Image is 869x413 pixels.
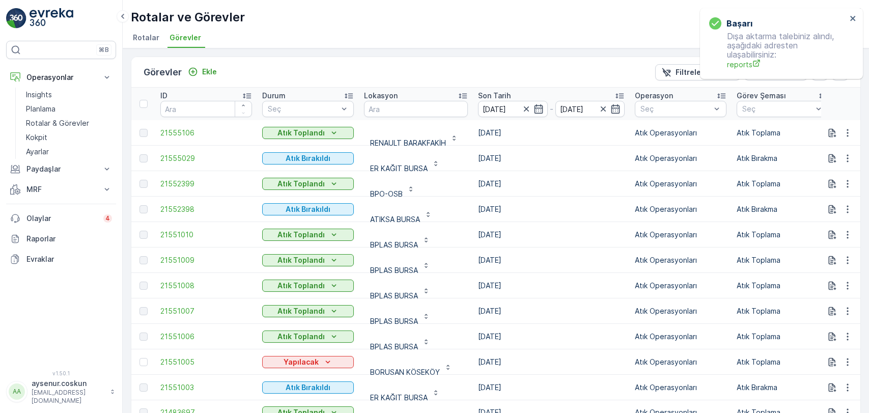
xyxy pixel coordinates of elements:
[635,357,726,367] p: Atık Operasyonları
[26,90,52,100] p: Insights
[370,214,420,225] p: ATIKSA BURSA
[6,249,116,269] a: Evraklar
[160,230,252,240] a: 21551010
[262,331,354,343] button: Atık Toplandı
[635,281,726,291] p: Atık Operasyonları
[160,306,252,316] a: 21551007
[26,184,96,195] p: MRF
[139,231,148,239] div: Toggle Row Selected
[160,204,252,214] span: 21552398
[370,189,403,199] p: BPO-OSB
[160,128,252,138] a: 21555106
[737,128,828,138] p: Atık Toplama
[370,240,418,250] p: BPLAS BURSA
[635,332,726,342] p: Atık Operasyonları
[655,64,740,80] button: Filtreleri temizle
[262,152,354,164] button: Atık Bırakıldı
[277,281,325,291] p: Atık Toplandı
[364,328,436,345] button: BPLAS BURSA
[473,247,630,273] td: [DATE]
[635,128,726,138] p: Atık Operasyonları
[6,208,116,229] a: Olaylar4
[160,101,252,117] input: Ara
[364,252,436,268] button: BPLAS BURSA
[478,101,548,117] input: dd/mm/yyyy
[262,229,354,241] button: Atık Toplandı
[133,33,159,43] span: Rotalar
[22,130,116,145] a: Kokpit
[160,91,167,101] p: ID
[635,179,726,189] p: Atık Operasyonları
[262,381,354,394] button: Atık Bırakıldı
[635,230,726,240] p: Atık Operasyonları
[160,179,252,189] span: 21552399
[364,227,436,243] button: BPLAS BURSA
[726,17,752,30] h3: başarı
[286,382,330,393] p: Atık Bırakıldı
[26,147,49,157] p: Ayarlar
[131,9,245,25] p: Rotalar ve Görevler
[22,88,116,102] a: Insights
[364,201,438,217] button: ATIKSA BURSA
[635,204,726,214] p: Atık Operasyonları
[364,91,398,101] p: Lokasyon
[139,129,148,137] div: Toggle Row Selected
[737,255,828,265] p: Atık Toplama
[737,382,828,393] p: Atık Bırakma
[370,316,418,326] p: BPLAS BURSA
[160,382,252,393] a: 21551003
[22,102,116,116] a: Planlama
[139,282,148,290] div: Toggle Row Selected
[160,153,252,163] a: 21555029
[737,179,828,189] p: Atık Toplama
[26,213,97,224] p: Olaylar
[737,281,828,291] p: Atık Toplama
[284,357,319,367] p: Yapılacak
[473,120,630,146] td: [DATE]
[160,332,252,342] span: 21551006
[709,32,847,70] p: Dışa aktarma talebiniz alındı, aşağıdaki adresten ulaşabilirsiniz:
[22,116,116,130] a: Rotalar & Görevler
[473,324,630,349] td: [DATE]
[737,91,786,101] p: Görev Şeması
[364,101,468,117] input: Ara
[478,91,511,101] p: Son Tarih
[473,222,630,247] td: [DATE]
[26,104,55,114] p: Planlama
[473,273,630,298] td: [DATE]
[364,125,464,141] button: RENAULT BARAKFAKİH
[184,66,221,78] button: Ekle
[139,180,148,188] div: Toggle Row Selected
[370,138,446,148] p: RENAULT BARAKFAKİH
[160,255,252,265] a: 21551009
[635,91,673,101] p: Operasyon
[370,163,428,174] p: ER KAĞIT BURSA
[742,104,812,114] p: Seç
[737,306,828,316] p: Atık Toplama
[139,383,148,392] div: Toggle Row Selected
[262,356,354,368] button: Yapılacak
[6,378,116,405] button: AAaysenur.coskun[EMAIL_ADDRESS][DOMAIN_NAME]
[370,393,428,403] p: ER KAĞIT BURSA
[32,389,105,405] p: [EMAIL_ADDRESS][DOMAIN_NAME]
[640,104,711,114] p: Seç
[262,91,286,101] p: Durum
[364,303,436,319] button: BPLAS BURSA
[370,367,440,377] p: BORUSAN KÖSEKÖY
[6,159,116,179] button: Paydaşlar
[30,8,73,29] img: logo_light-DOdMpM7g.png
[473,298,630,324] td: [DATE]
[6,370,116,376] span: v 1.50.1
[364,379,446,396] button: ER KAĞIT BURSA
[105,214,110,223] p: 4
[139,307,148,315] div: Toggle Row Selected
[277,332,325,342] p: Atık Toplandı
[262,127,354,139] button: Atık Toplandı
[262,178,354,190] button: Atık Toplandı
[635,306,726,316] p: Atık Operasyonları
[160,357,252,367] a: 21551005
[22,145,116,159] a: Ayarlar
